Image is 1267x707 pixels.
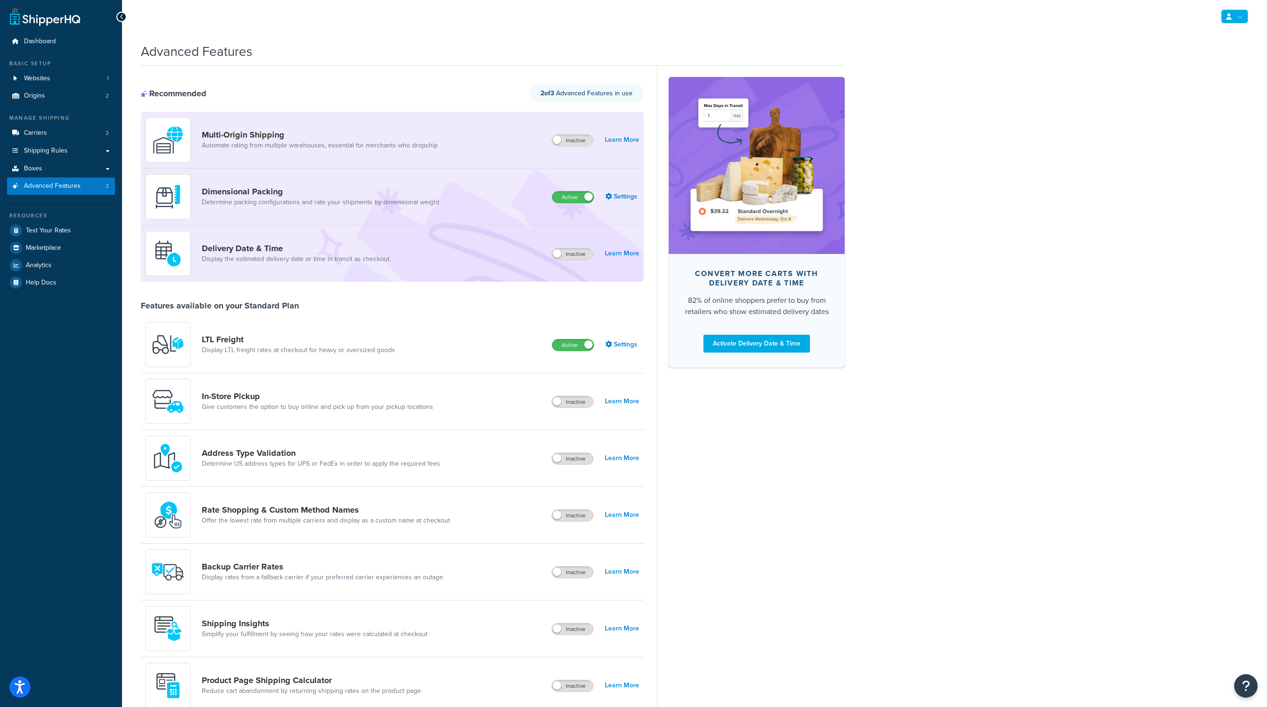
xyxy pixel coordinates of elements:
[152,442,184,475] img: kIG8fy0lQAAAABJRU5ErkJggg==
[605,508,639,522] a: Learn More
[24,147,68,155] span: Shipping Rules
[7,60,115,68] div: Basic Setup
[24,38,56,46] span: Dashboard
[202,186,439,197] a: Dimensional Packing
[552,135,593,146] label: Inactive
[202,675,421,685] a: Product Page Shipping Calculator
[141,300,299,311] div: Features available on your Standard Plan
[106,182,109,190] span: 2
[24,165,42,173] span: Boxes
[152,499,184,531] img: icon-duo-feat-rate-shopping-ecdd8bed.png
[552,623,593,635] label: Inactive
[7,124,115,142] a: Carriers2
[152,612,184,645] img: Acw9rhKYsOEjAAAAAElFTkSuQmCC
[552,396,593,407] label: Inactive
[24,129,47,137] span: Carriers
[26,261,52,269] span: Analytics
[202,402,433,412] a: Give customers the option to buy online and pick up from your pickup locations
[202,130,438,140] a: Multi-Origin Shipping
[152,555,184,588] img: icon-duo-feat-backup-carrier-4420b188.png
[1234,674,1258,698] button: Open Resource Center
[7,142,115,160] a: Shipping Rules
[552,339,594,351] label: Active
[703,335,810,353] a: Activate Delivery Date & Time
[552,192,594,203] label: Active
[24,75,50,83] span: Websites
[7,177,115,195] a: Advanced Features2
[106,129,109,137] span: 2
[7,160,115,177] a: Boxes
[202,630,427,639] a: Simplify your fulfillment by seeing how your rates were calculated at checkout
[7,70,115,87] li: Websites
[7,274,115,291] a: Help Docs
[605,679,639,692] a: Learn More
[7,239,115,256] a: Marketplace
[605,338,639,351] a: Settings
[605,395,639,408] a: Learn More
[152,237,184,270] img: gfkeb5ejjkALwAAAABJRU5ErkJggg==
[7,114,115,122] div: Manage Shipping
[202,254,391,264] a: Display the estimated delivery date or time in transit as checkout.
[605,247,639,260] a: Learn More
[605,565,639,578] a: Learn More
[202,334,395,345] a: LTL Freight
[202,459,440,469] a: Determine US address types for UPS or FedEx in order to apply the required fees
[684,295,830,317] div: 82% of online shoppers prefer to buy from retailers who show estimated delivery dates
[152,385,184,418] img: wfgcfpwTIucLEAAAAASUVORK5CYII=
[106,92,109,100] span: 2
[202,573,443,582] a: Display rates from a fallback carrier if your preferred carrier experiences an outage
[7,87,115,105] a: Origins2
[152,669,184,702] img: +D8d0cXZM7VpdAAAAAElFTkSuQmCC
[552,567,593,578] label: Inactive
[541,88,633,98] span: Advanced Features in use
[552,510,593,521] label: Inactive
[7,124,115,142] li: Carriers
[202,516,450,525] a: Offer the lowest rate from multiple carriers and display as a custom name at checkout
[7,222,115,239] a: Test Your Rates
[684,269,830,288] div: Convert more carts with delivery date & time
[202,141,438,150] a: Automate rating from multiple warehouses, essential for merchants who dropship
[683,91,831,239] img: feature-image-ddt-36eae7f7280da8017bfb280eaccd9c446f90b1fe08728e4019434db127062ab4.png
[202,243,391,254] a: Delivery Date & Time
[552,453,593,464] label: Inactive
[202,198,439,207] a: Determine packing configurations and rate your shipments by dimensional weight
[202,505,450,515] a: Rate Shopping & Custom Method Names
[7,257,115,274] a: Analytics
[605,133,639,146] a: Learn More
[141,88,206,99] div: Recommended
[7,70,115,87] a: Websites1
[152,180,184,213] img: DTVBYsAAAAAASUVORK5CYII=
[202,448,440,458] a: Address Type Validation
[7,212,115,220] div: Resources
[552,248,593,260] label: Inactive
[26,279,56,287] span: Help Docs
[7,177,115,195] li: Advanced Features
[202,346,395,355] a: Display LTL freight rates at checkout for heavy or oversized goods
[152,123,184,156] img: WatD5o0RtDAAAAAElFTkSuQmCC
[26,227,71,235] span: Test Your Rates
[141,42,252,61] h1: Advanced Features
[202,618,427,629] a: Shipping Insights
[552,680,593,692] label: Inactive
[605,190,639,203] a: Settings
[605,622,639,635] a: Learn More
[605,452,639,465] a: Learn More
[24,92,45,100] span: Origins
[202,391,433,401] a: In-Store Pickup
[107,75,109,83] span: 1
[7,87,115,105] li: Origins
[7,33,115,50] a: Dashboard
[541,88,554,98] strong: 2 of 3
[202,561,443,572] a: Backup Carrier Rates
[152,328,184,361] img: y79ZsPf0fXUFUhFXDzUgf+ktZg5F2+ohG75+v3d2s1D9TjoU8PiyCIluIjV41seZevKCRuEjTPPOKHJsQcmKCXGdfprl3L4q7...
[26,244,61,252] span: Marketplace
[202,686,421,696] a: Reduce cart abandonment by returning shipping rates on the product page
[24,182,81,190] span: Advanced Features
